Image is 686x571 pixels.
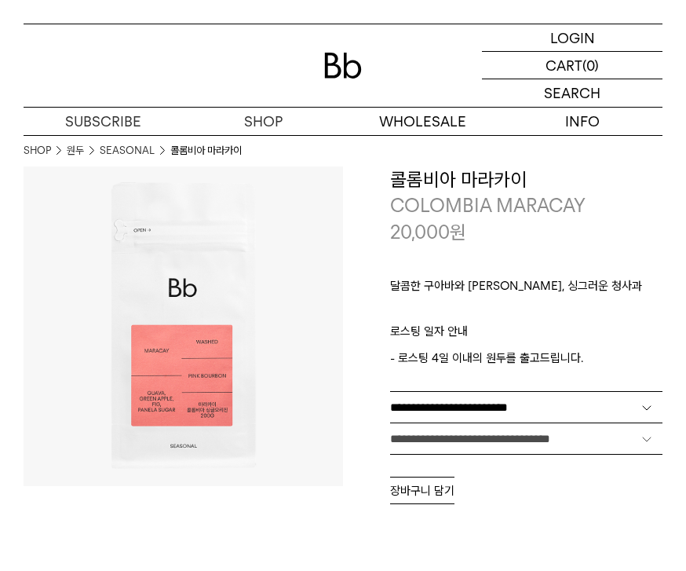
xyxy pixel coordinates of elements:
[390,349,662,368] p: - 로스팅 4일 이내의 원두를 출고드립니다.
[170,143,242,159] li: 콜롬비아 마라카이
[503,108,663,135] p: INFO
[24,167,343,486] img: 콜롬비아 마라카이
[24,108,184,135] a: SUBSCRIBE
[390,477,454,504] button: 장바구니 담기
[343,108,503,135] p: WHOLESALE
[482,24,662,52] a: LOGIN
[24,143,51,159] a: SHOP
[450,221,466,243] span: 원
[67,143,84,159] a: 원두
[390,303,662,322] p: ㅤ
[324,53,362,79] img: 로고
[100,143,155,159] a: SEASONAL
[544,79,600,107] p: SEARCH
[582,52,599,79] p: (0)
[550,24,595,51] p: LOGIN
[184,108,344,135] a: SHOP
[390,322,662,349] p: 로스팅 일자 안내
[390,219,466,246] p: 20,000
[390,192,662,219] p: COLOMBIA MARACAY
[390,167,662,193] h3: 콜롬비아 마라카이
[546,52,582,79] p: CART
[390,276,662,303] p: 달콤한 구아바와 [PERSON_NAME], 싱그러운 청사과
[482,52,662,79] a: CART (0)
